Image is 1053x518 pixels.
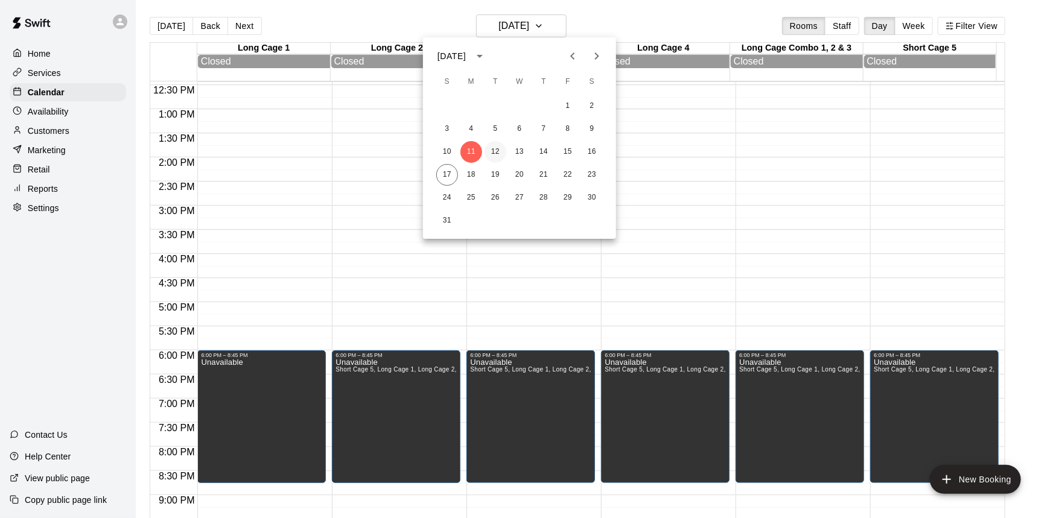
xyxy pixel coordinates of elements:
[533,118,555,140] button: 7
[581,164,603,186] button: 23
[485,70,506,94] span: Tuesday
[436,118,458,140] button: 3
[460,70,482,94] span: Monday
[485,118,506,140] button: 5
[469,46,490,66] button: calendar view is open, switch to year view
[557,187,579,209] button: 29
[581,141,603,163] button: 16
[509,164,530,186] button: 20
[557,164,579,186] button: 22
[485,187,506,209] button: 26
[581,70,603,94] span: Saturday
[460,187,482,209] button: 25
[533,70,555,94] span: Thursday
[436,141,458,163] button: 10
[436,164,458,186] button: 17
[436,187,458,209] button: 24
[557,118,579,140] button: 8
[585,44,609,68] button: Next month
[485,164,506,186] button: 19
[509,187,530,209] button: 27
[533,164,555,186] button: 21
[460,118,482,140] button: 4
[509,118,530,140] button: 6
[460,164,482,186] button: 18
[436,70,458,94] span: Sunday
[557,141,579,163] button: 15
[437,50,466,63] div: [DATE]
[557,95,579,117] button: 1
[460,141,482,163] button: 11
[485,141,506,163] button: 12
[533,141,555,163] button: 14
[581,118,603,140] button: 9
[557,70,579,94] span: Friday
[509,70,530,94] span: Wednesday
[436,210,458,232] button: 31
[509,141,530,163] button: 13
[581,95,603,117] button: 2
[581,187,603,209] button: 30
[561,44,585,68] button: Previous month
[533,187,555,209] button: 28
